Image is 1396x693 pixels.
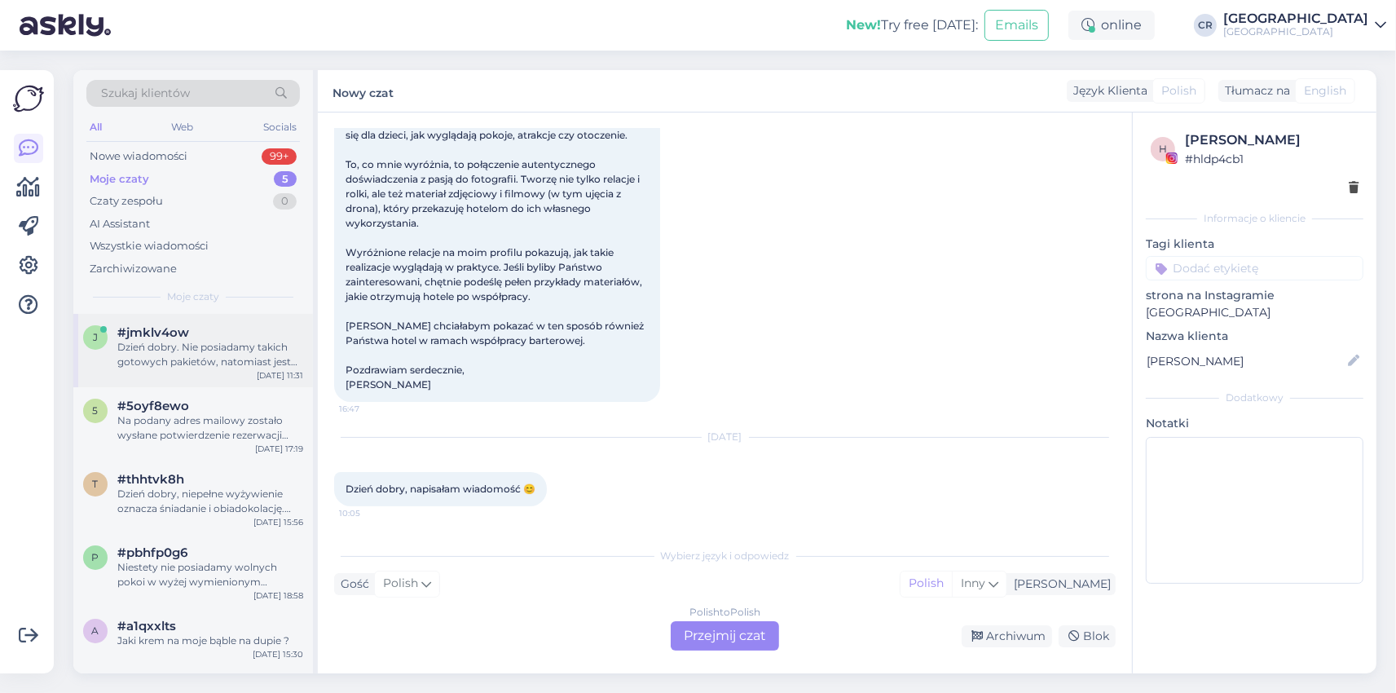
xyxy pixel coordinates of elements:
div: Niestety nie posiadamy wolnych pokoi w wyżej wymienionym terminie. [117,560,303,589]
span: t [93,478,99,490]
div: [DATE] [334,430,1116,444]
span: a [92,625,99,637]
div: [PERSON_NAME] [1185,130,1359,150]
span: h [1159,143,1167,155]
div: [PERSON_NAME] [1007,576,1111,593]
div: Przejmij czat [671,621,779,651]
a: [GEOGRAPHIC_DATA][GEOGRAPHIC_DATA] [1223,12,1386,38]
div: Polish to Polish [689,605,760,620]
div: [DATE] 18:58 [253,589,303,602]
div: Try free [DATE]: [846,15,978,35]
div: Jaki krem na moje bąble na dupie ? [117,633,303,648]
span: #pbhfp0g6 [117,545,187,560]
div: Moje czaty [90,171,149,188]
label: Nowy czat [332,80,394,102]
div: Dzień dobry, niepełne wyżywienie oznacza śniadanie i obiadokolację. [GEOGRAPHIC_DATA] [117,487,303,516]
div: Czaty zespołu [90,193,163,210]
p: [GEOGRAPHIC_DATA] [1146,304,1363,321]
p: Notatki [1146,415,1363,432]
div: Dodatkowy [1146,391,1363,405]
div: 99+ [262,148,297,165]
div: Język Klienta [1067,82,1147,99]
div: Polish [901,572,952,596]
div: Dzień dobry. Nie posiadamy takich gotowych pakietów, natomiast jest możliwość wykupienia jednego ... [117,340,303,369]
div: online [1068,11,1155,40]
div: Nowe wiadomości [90,148,187,165]
div: Na podany adres mailowy zostało wysłane potwierdzenie rezerwacji wraz z linkiem do wpłaty zaliczki. [117,413,303,443]
span: #jmklv4ow [117,325,189,340]
div: Archiwum [962,625,1052,647]
input: Dodać etykietę [1146,256,1363,280]
span: Dzień dobry, napisałam wiadomość 😊 [346,483,535,495]
div: Blok [1059,625,1116,647]
span: p [92,551,99,563]
div: All [86,117,105,138]
span: Moje czaty [167,289,219,304]
p: strona na Instagramie [1146,287,1363,304]
span: Polish [383,575,418,593]
button: Emails [984,10,1049,41]
span: 5 [93,404,99,417]
span: 10:05 [339,507,400,519]
span: #thhtvk8h [117,472,184,487]
span: Szukaj klientów [101,85,190,102]
div: Socials [260,117,300,138]
div: [DATE] 15:30 [253,648,303,660]
span: English [1304,82,1346,99]
div: 0 [273,193,297,210]
img: Askly Logo [13,83,44,114]
span: #a1qxxlts [117,619,176,633]
span: j [93,331,98,343]
div: Informacje o kliencie [1146,211,1363,226]
div: Tłumacz na [1218,82,1290,99]
div: Web [169,117,197,138]
span: #5oyf8ewo [117,399,189,413]
div: [DATE] 15:56 [253,516,303,528]
div: [GEOGRAPHIC_DATA] [1223,12,1368,25]
div: Wybierz język i odpowiedz [334,549,1116,563]
div: [GEOGRAPHIC_DATA] [1223,25,1368,38]
div: [DATE] 11:31 [257,369,303,382]
input: Dodaj nazwę [1147,352,1345,370]
div: Zarchiwizowane [90,261,177,277]
div: CR [1194,14,1217,37]
div: Wszystkie wiadomości [90,238,209,254]
span: 16:47 [339,403,400,415]
div: 5 [274,171,297,188]
div: AI Assistant [90,216,150,232]
b: New! [846,17,881,33]
div: Gość [334,576,369,593]
span: Polish [1161,82,1196,99]
div: [DATE] 17:19 [255,443,303,455]
span: Inny [961,576,985,590]
p: Nazwa klienta [1146,328,1363,345]
div: # hldp4cb1 [1185,150,1359,168]
p: Tagi klienta [1146,236,1363,253]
